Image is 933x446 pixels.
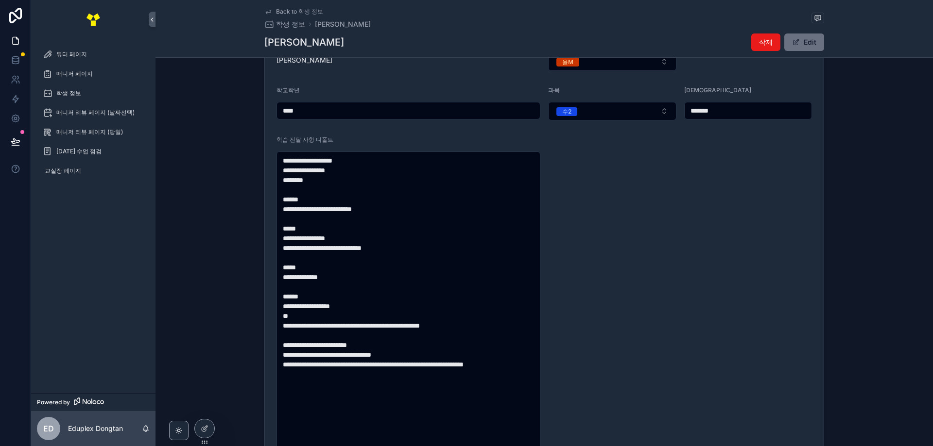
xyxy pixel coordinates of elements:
[784,33,824,51] button: Edit
[548,86,560,94] span: 과목
[37,398,70,406] span: Powered by
[37,65,150,83] a: 매니저 페이지
[56,89,81,97] span: 학생 정보
[56,50,87,58] span: 튜터 페이지
[759,37,773,47] span: 삭제
[276,86,300,94] span: 학교학년
[276,19,305,29] span: 학생 정보
[684,86,751,94] span: [DEMOGRAPHIC_DATA]
[276,55,540,65] span: [PERSON_NAME]
[86,12,101,27] img: App logo
[37,46,150,63] a: 튜터 페이지
[37,84,150,102] a: 학생 정보
[56,109,135,116] span: 매니저 리뷰 페이지 (날짜선택)
[37,104,150,121] a: 매니저 리뷰 페이지 (날짜선택)
[562,107,571,116] div: 수2
[548,52,676,71] button: Select Button
[56,70,93,78] span: 매니저 페이지
[548,102,676,120] button: Select Button
[37,143,150,160] a: [DATE] 수업 점검
[43,423,54,434] span: ED
[751,33,780,51] button: 삭제
[37,162,150,180] a: 교실장 페이지
[315,19,371,29] a: [PERSON_NAME]
[31,393,155,411] a: Powered by
[264,19,305,29] a: 학생 정보
[264,35,344,49] h1: [PERSON_NAME]
[56,148,102,155] span: [DATE] 수업 점검
[276,136,333,143] span: 학습 전달 사항 디폴트
[37,123,150,141] a: 매니저 리뷰 페이지 (당일)
[68,424,123,433] p: Eduplex Dongtan
[45,167,81,175] span: 교실장 페이지
[56,128,123,136] span: 매니저 리뷰 페이지 (당일)
[31,39,155,192] div: scrollable content
[276,8,323,16] span: Back to 학생 정보
[562,58,573,66] div: 율M
[264,8,323,16] a: Back to 학생 정보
